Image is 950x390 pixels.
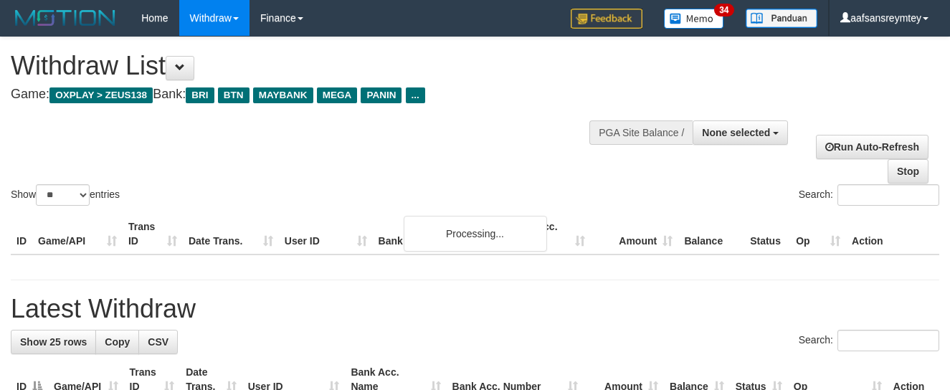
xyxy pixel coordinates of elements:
input: Search: [837,330,939,351]
input: Search: [837,184,939,206]
a: Stop [888,159,928,184]
th: Amount [591,214,678,255]
label: Show entries [11,184,120,206]
img: MOTION_logo.png [11,7,120,29]
label: Search: [799,184,939,206]
th: Balance [678,214,744,255]
a: Show 25 rows [11,330,96,354]
span: BTN [218,87,250,103]
h4: Game: Bank: [11,87,619,102]
th: Bank Acc. Name [373,214,504,255]
div: Processing... [404,216,547,252]
th: Trans ID [123,214,183,255]
a: CSV [138,330,178,354]
label: Search: [799,330,939,351]
span: BRI [186,87,214,103]
th: Op [790,214,846,255]
img: Button%20Memo.svg [664,9,724,29]
h1: Latest Withdraw [11,295,939,323]
span: MAYBANK [253,87,313,103]
th: Date Trans. [183,214,279,255]
h1: Withdraw List [11,52,619,80]
span: OXPLAY > ZEUS138 [49,87,153,103]
th: Bank Acc. Number [503,214,591,255]
button: None selected [693,120,788,145]
span: MEGA [317,87,358,103]
th: Status [744,214,790,255]
a: Run Auto-Refresh [816,135,928,159]
span: Copy [105,336,130,348]
span: None selected [702,127,770,138]
img: Feedback.jpg [571,9,642,29]
div: PGA Site Balance / [589,120,693,145]
span: 34 [714,4,733,16]
th: Game/API [32,214,123,255]
select: Showentries [36,184,90,206]
span: PANIN [361,87,402,103]
th: User ID [279,214,373,255]
span: Show 25 rows [20,336,87,348]
span: ... [406,87,425,103]
a: Copy [95,330,139,354]
span: CSV [148,336,168,348]
img: panduan.png [746,9,817,28]
th: ID [11,214,32,255]
th: Action [846,214,939,255]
